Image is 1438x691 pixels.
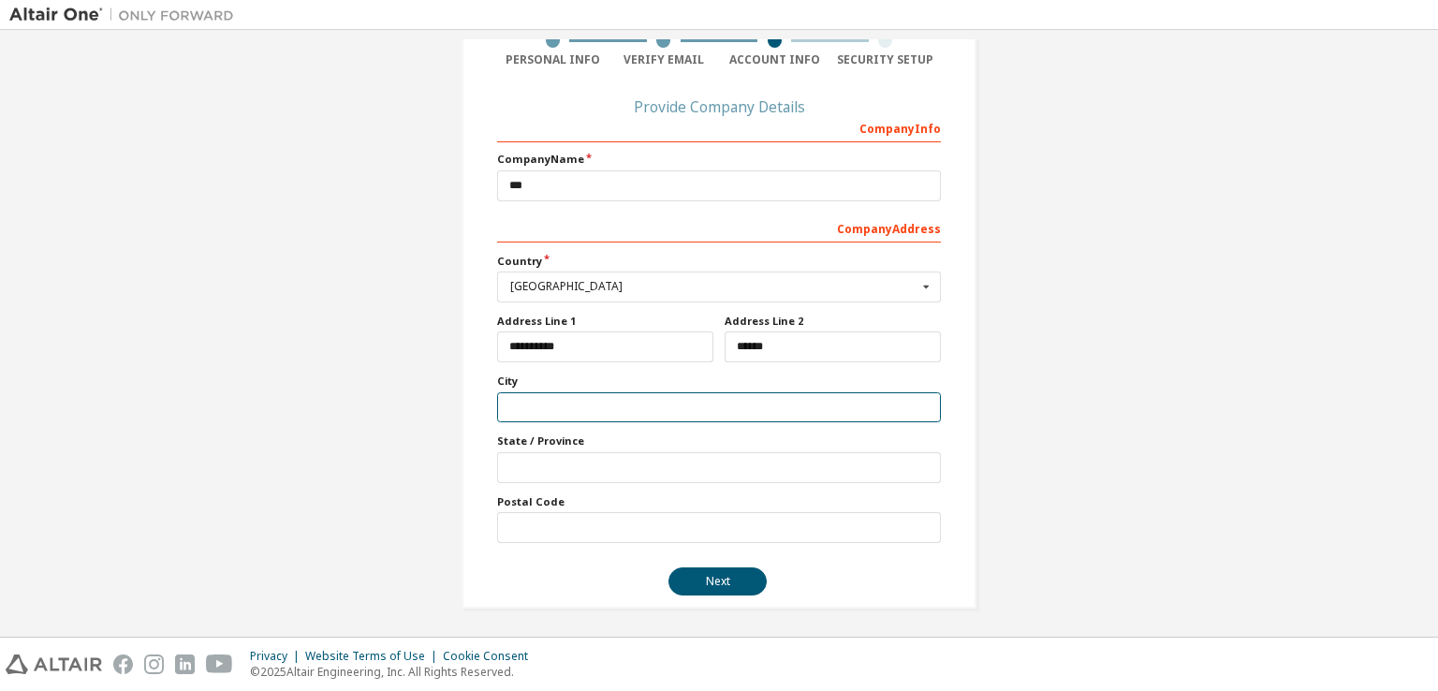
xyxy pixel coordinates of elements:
[175,654,195,674] img: linkedin.svg
[113,654,133,674] img: facebook.svg
[497,152,941,167] label: Company Name
[497,434,941,448] label: State / Province
[9,6,243,24] img: Altair One
[250,664,539,680] p: © 2025 Altair Engineering, Inc. All Rights Reserved.
[497,494,941,509] label: Postal Code
[144,654,164,674] img: instagram.svg
[206,654,233,674] img: youtube.svg
[668,567,767,595] button: Next
[719,52,830,67] div: Account Info
[6,654,102,674] img: altair_logo.svg
[497,101,941,112] div: Provide Company Details
[497,254,941,269] label: Country
[497,52,609,67] div: Personal Info
[497,213,941,243] div: Company Address
[510,281,917,292] div: [GEOGRAPHIC_DATA]
[497,374,941,389] label: City
[305,649,443,664] div: Website Terms of Use
[443,649,539,664] div: Cookie Consent
[725,314,941,329] label: Address Line 2
[250,649,305,664] div: Privacy
[830,52,942,67] div: Security Setup
[497,112,941,142] div: Company Info
[497,314,713,329] label: Address Line 1
[609,52,720,67] div: Verify Email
